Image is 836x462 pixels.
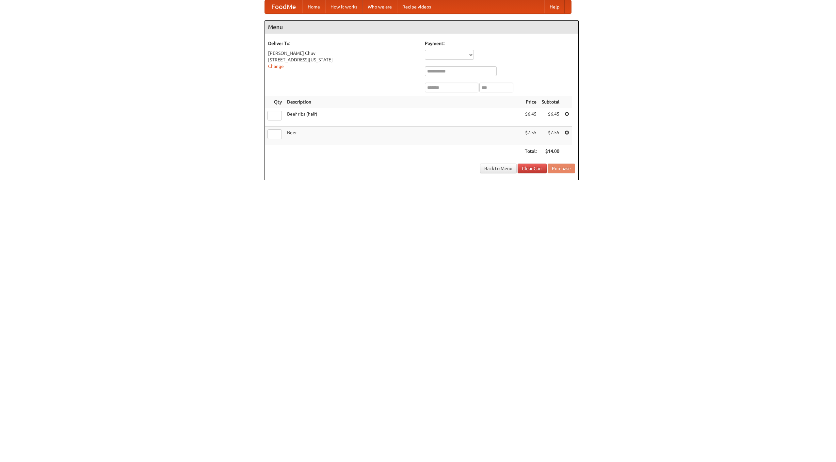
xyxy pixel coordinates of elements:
th: Total: [522,145,539,157]
th: Qty [265,96,284,108]
th: Price [522,96,539,108]
a: Back to Menu [480,164,517,173]
h4: Menu [265,21,578,34]
h5: Deliver To: [268,40,418,47]
a: Help [544,0,565,13]
a: Change [268,64,284,69]
a: How it works [325,0,362,13]
th: $14.00 [539,145,562,157]
td: Beer [284,127,522,145]
button: Purchase [548,164,575,173]
th: Subtotal [539,96,562,108]
td: $6.45 [539,108,562,127]
div: [STREET_ADDRESS][US_STATE] [268,56,418,63]
h5: Payment: [425,40,575,47]
a: Who we are [362,0,397,13]
th: Description [284,96,522,108]
td: $7.55 [539,127,562,145]
a: Recipe videos [397,0,436,13]
td: $6.45 [522,108,539,127]
a: FoodMe [265,0,302,13]
td: Beef ribs (half) [284,108,522,127]
td: $7.55 [522,127,539,145]
div: [PERSON_NAME] Chuv [268,50,418,56]
a: Clear Cart [518,164,547,173]
a: Home [302,0,325,13]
